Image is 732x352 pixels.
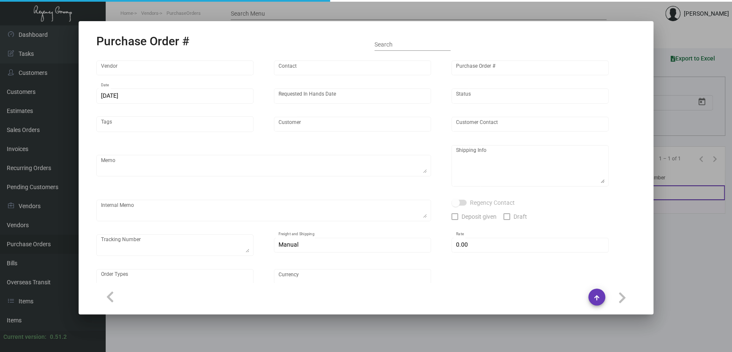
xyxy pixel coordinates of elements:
[470,198,515,208] span: Regency Contact
[96,34,189,49] h2: Purchase Order #
[279,241,298,248] span: Manual
[3,333,46,341] div: Current version:
[462,212,497,222] span: Deposit given
[50,333,67,341] div: 0.51.2
[513,212,527,222] span: Draft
